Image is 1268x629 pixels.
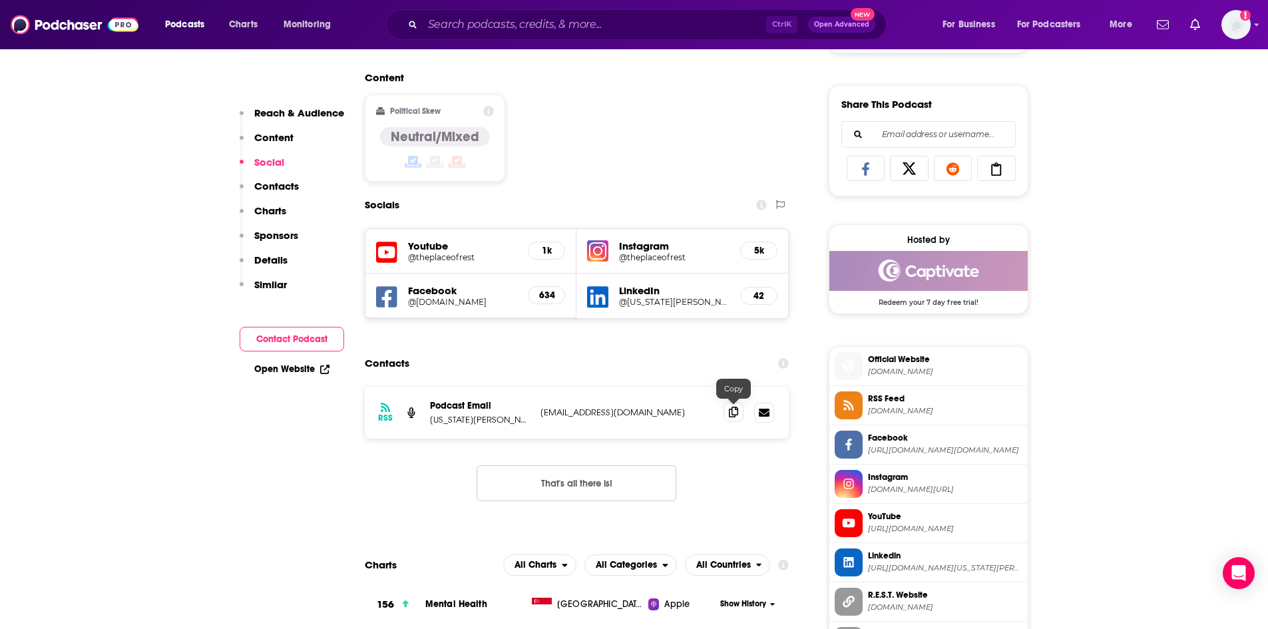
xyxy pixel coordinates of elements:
[696,560,751,570] span: All Countries
[835,588,1022,616] a: R.E.S.T. Website[DOMAIN_NAME]
[835,509,1022,537] a: YouTube[URL][DOMAIN_NAME]
[477,465,676,501] button: Nothing here.
[868,524,1022,534] span: https://www.youtube.com/@theplaceofrest
[1110,15,1132,34] span: More
[391,128,479,145] h4: Neutral/Mixed
[648,598,716,611] a: Apple
[868,563,1022,573] span: https://www.linkedin.com/in/virginia-dixon-9497a0206
[716,598,779,610] button: Show History
[377,597,394,612] h3: 156
[1152,13,1174,36] a: Show notifications dropdown
[408,284,518,297] h5: Facebook
[539,245,554,256] h5: 1k
[977,156,1016,181] a: Copy Link
[619,252,730,262] a: @theplaceofrest
[240,204,286,229] button: Charts
[557,598,644,611] span: Singapore
[868,406,1022,416] span: feeds.captivate.fm
[254,156,284,168] p: Social
[408,297,518,307] a: @[DOMAIN_NAME]
[934,156,972,181] a: Share on Reddit
[1100,14,1149,35] button: open menu
[399,9,899,40] div: Search podcasts, credits, & more...
[11,12,138,37] img: Podchaser - Follow, Share and Rate Podcasts
[1240,10,1251,21] svg: Add a profile image
[430,400,530,411] p: Podcast Email
[365,351,409,376] h2: Contacts
[835,431,1022,459] a: Facebook[URL][DOMAIN_NAME][DOMAIN_NAME]
[835,352,1022,380] a: Official Website[DOMAIN_NAME]
[240,229,298,254] button: Sponsors
[540,407,714,418] p: [EMAIL_ADDRESS][DOMAIN_NAME]
[720,598,766,610] span: Show History
[378,413,393,423] h3: RSS
[408,240,518,252] h5: Youtube
[766,16,797,33] span: Ctrl K
[829,251,1028,306] a: Captivate Deal: Redeem your 7 day free trial!
[868,393,1022,405] span: RSS Feed
[240,254,288,278] button: Details
[240,131,294,156] button: Content
[868,589,1022,601] span: R.E.S.T. Website
[1008,14,1100,35] button: open menu
[868,471,1022,483] span: Instagram
[685,554,771,576] button: open menu
[254,254,288,266] p: Details
[254,229,298,242] p: Sponsors
[835,391,1022,419] a: RSS Feed[DOMAIN_NAME]
[425,598,487,610] a: Mental Health
[274,14,348,35] button: open menu
[829,251,1028,291] img: Captivate Deal: Redeem your 7 day free trial!
[408,252,518,262] a: @theplaceofrest
[1221,10,1251,39] span: Logged in as Lydia_Gustafson
[1185,13,1205,36] a: Show notifications dropdown
[430,414,530,425] p: [US_STATE][PERSON_NAME]
[835,548,1022,576] a: Linkedin[URL][DOMAIN_NAME][US_STATE][PERSON_NAME]
[829,291,1028,307] span: Redeem your 7 day free trial!
[835,470,1022,498] a: Instagram[DOMAIN_NAME][URL]
[716,379,751,399] div: Copy
[515,560,556,570] span: All Charts
[365,586,425,623] a: 156
[390,106,441,116] h2: Political Skew
[365,192,399,218] h2: Socials
[240,278,287,303] button: Similar
[365,71,779,84] h2: Content
[868,602,1022,612] span: virginiadixon.com
[527,598,648,611] a: [GEOGRAPHIC_DATA]
[587,240,608,262] img: iconImage
[943,15,995,34] span: For Business
[868,550,1022,562] span: Linkedin
[853,122,1004,147] input: Email address or username...
[254,278,287,291] p: Similar
[240,327,344,351] button: Contact Podcast
[254,204,286,217] p: Charts
[365,558,397,571] h2: Charts
[814,21,869,28] span: Open Advanced
[619,284,730,297] h5: LinkedIn
[933,14,1012,35] button: open menu
[254,363,329,375] a: Open Website
[503,554,576,576] h2: Platforms
[254,131,294,144] p: Content
[847,156,885,181] a: Share on Facebook
[829,234,1028,246] div: Hosted by
[584,554,677,576] h2: Categories
[808,17,875,33] button: Open AdvancedNew
[841,121,1016,148] div: Search followers
[254,106,344,119] p: Reach & Audience
[751,290,766,302] h5: 42
[596,560,657,570] span: All Categories
[851,8,875,21] span: New
[584,554,677,576] button: open menu
[240,106,344,131] button: Reach & Audience
[1017,15,1081,34] span: For Podcasters
[619,297,730,307] a: @[US_STATE][PERSON_NAME]-9497a0206
[685,554,771,576] h2: Countries
[220,14,266,35] a: Charts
